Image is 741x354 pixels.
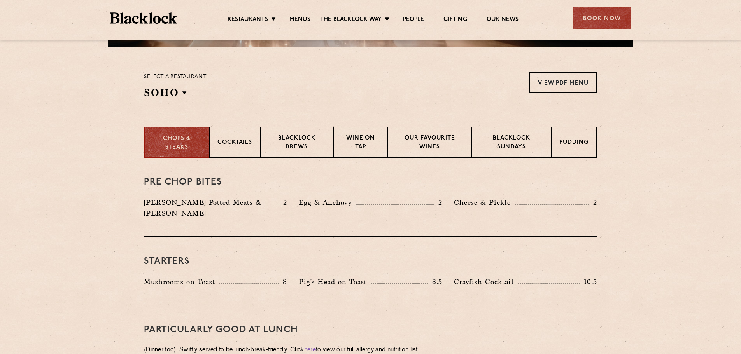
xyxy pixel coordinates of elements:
p: 8 [279,277,287,287]
h2: SOHO [144,86,187,103]
a: here [304,347,316,353]
p: Select a restaurant [144,72,207,82]
p: 8.5 [428,277,442,287]
p: Mushrooms on Toast [144,276,219,287]
p: Blacklock Sundays [480,134,543,152]
a: Gifting [443,16,467,24]
p: 2 [279,197,287,208]
a: Menus [289,16,310,24]
p: Pig's Head on Toast [299,276,371,287]
h3: Starters [144,256,597,267]
a: People [403,16,424,24]
a: Restaurants [228,16,268,24]
p: Blacklock Brews [268,134,325,152]
a: Our News [487,16,519,24]
p: Cocktails [217,138,252,148]
p: 2 [589,197,597,208]
p: Cheese & Pickle [454,197,515,208]
p: Crayfish Cocktail [454,276,518,287]
p: 10.5 [580,277,597,287]
p: [PERSON_NAME] Potted Meats & [PERSON_NAME] [144,197,279,219]
p: Wine on Tap [342,134,380,152]
a: View PDF Menu [529,72,597,93]
p: Our favourite wines [396,134,463,152]
img: BL_Textured_Logo-footer-cropped.svg [110,12,177,24]
p: Egg & Anchovy [299,197,356,208]
p: 2 [434,197,442,208]
div: Book Now [573,7,631,29]
p: Pudding [559,138,589,148]
h3: PARTICULARLY GOOD AT LUNCH [144,325,597,335]
a: The Blacklock Way [320,16,382,24]
h3: Pre Chop Bites [144,177,597,187]
p: Chops & Steaks [152,134,201,152]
